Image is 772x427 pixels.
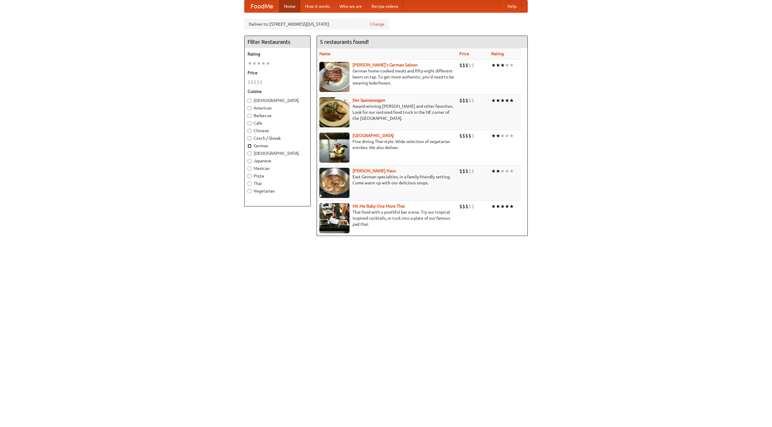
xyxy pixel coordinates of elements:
p: East German specialties, in a family-friendly setting. Come warm up with our delicious soups. [319,174,454,186]
li: ★ [505,203,509,210]
label: Thai [248,180,307,186]
a: Rating [491,51,504,56]
a: Name [319,51,331,56]
li: $ [471,132,474,139]
li: ★ [500,168,505,174]
li: $ [471,62,474,69]
a: Change [370,21,384,27]
a: How it works [300,0,335,12]
img: speisewagen.jpg [319,97,350,127]
h4: Filter Restaurants [245,36,310,48]
label: Barbecue [248,113,307,119]
img: esthers.jpg [319,62,350,92]
label: American [248,105,307,111]
li: $ [462,168,465,174]
a: Who we are [335,0,367,12]
li: $ [462,97,465,104]
li: ★ [496,132,500,139]
input: Pizza [248,174,252,178]
li: $ [471,203,474,210]
li: ★ [500,97,505,104]
li: $ [468,168,471,174]
li: $ [465,132,468,139]
li: $ [248,79,251,85]
a: Recipe videos [367,0,403,12]
a: Der Speisewagen [353,98,385,103]
li: ★ [496,97,500,104]
label: Chinese [248,128,307,134]
li: ★ [505,168,509,174]
img: satay.jpg [319,132,350,163]
li: $ [462,132,465,139]
li: ★ [491,97,496,104]
li: ★ [505,62,509,69]
label: [DEMOGRAPHIC_DATA] [248,150,307,156]
a: Hit Me Baby One More Thai [353,204,405,209]
img: babythai.jpg [319,203,350,233]
p: Award-winning [PERSON_NAME] and other favorites. Look for our restored food truck in the NE corne... [319,103,454,121]
li: $ [459,132,462,139]
input: Thai [248,182,252,186]
li: ★ [257,60,261,67]
li: $ [459,97,462,104]
h5: Cuisine [248,88,307,94]
li: ★ [505,97,509,104]
input: Cafe [248,121,252,125]
li: $ [462,203,465,210]
li: ★ [509,168,514,174]
input: Mexican [248,167,252,170]
li: ★ [496,62,500,69]
li: ★ [509,203,514,210]
a: [GEOGRAPHIC_DATA] [353,133,394,138]
a: Home [279,0,300,12]
li: ★ [509,97,514,104]
input: Czech / Slovak [248,136,252,140]
li: $ [260,79,263,85]
p: German home-cooked meals and fifty-eight different beers on tap. To get more authentic, you'd nee... [319,68,454,86]
li: $ [468,132,471,139]
li: ★ [500,62,505,69]
li: $ [468,62,471,69]
li: ★ [266,60,270,67]
a: [PERSON_NAME]'s German Saloon [353,62,418,67]
li: $ [468,97,471,104]
li: $ [251,79,254,85]
input: Vegetarian [248,189,252,193]
li: $ [471,97,474,104]
input: Japanese [248,159,252,163]
li: ★ [491,62,496,69]
li: $ [459,168,462,174]
li: ★ [500,203,505,210]
li: $ [468,203,471,210]
label: Mexican [248,165,307,171]
li: $ [459,203,462,210]
input: American [248,106,252,110]
p: Thai food with a youthful bar scene. Try our tropical inspired cocktails, or tuck into a plate of... [319,209,454,227]
input: Chinese [248,129,252,133]
li: ★ [496,168,500,174]
li: ★ [500,132,505,139]
li: ★ [252,60,257,67]
li: ★ [509,62,514,69]
input: [DEMOGRAPHIC_DATA] [248,151,252,155]
a: Price [459,51,469,56]
li: ★ [491,132,496,139]
li: ★ [261,60,266,67]
label: [DEMOGRAPHIC_DATA] [248,97,307,104]
label: German [248,143,307,149]
label: Vegetarian [248,188,307,194]
a: [PERSON_NAME] Haus [353,168,396,173]
ng-pluralize: 5 restaurants found! [320,39,369,45]
li: $ [465,62,468,69]
li: ★ [248,60,252,67]
li: $ [465,168,468,174]
label: Czech / Slovak [248,135,307,141]
div: Deliver to: [STREET_ADDRESS][US_STATE] [244,19,389,30]
img: kohlhaus.jpg [319,168,350,198]
li: $ [459,62,462,69]
li: ★ [491,203,496,210]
